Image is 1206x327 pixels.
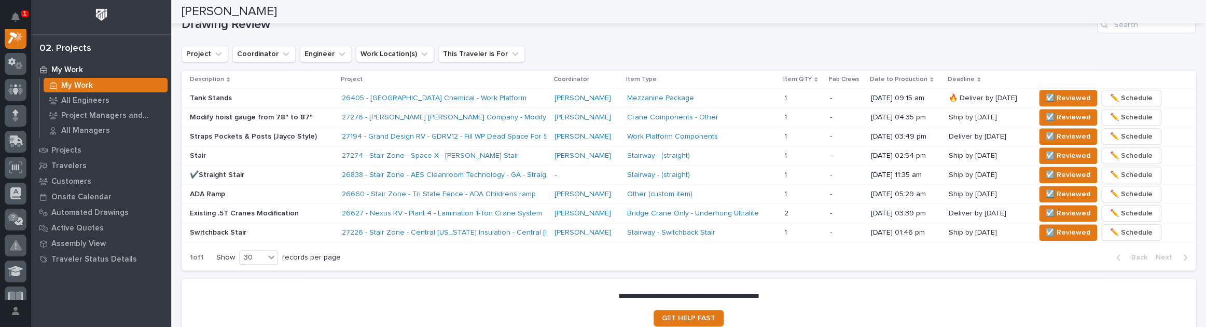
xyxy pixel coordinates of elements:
p: 1 [23,10,26,17]
p: Modify hoist gauge from 78" to 87" [190,113,334,122]
p: 1 [784,149,789,160]
a: GET HELP FAST [654,310,724,326]
p: [DATE] 02:54 pm [871,152,940,160]
p: Deadline [948,74,975,85]
a: [PERSON_NAME] [555,132,611,141]
a: All Managers [40,123,171,138]
a: 27226 - Stair Zone - Central [US_STATE] Insulation - Central [US_STATE] Insulation [342,228,616,237]
span: ☑️ Reviewed [1046,207,1090,220]
a: Stairway - Switchback Stair [627,228,715,237]
p: 1 [784,111,789,122]
p: Ship by [DATE] [949,111,999,122]
p: All Managers [61,126,110,135]
a: My Work [40,78,171,92]
p: records per page [282,253,341,262]
button: Engineer [300,46,352,62]
button: Back [1108,253,1152,262]
a: 27194 - Grand Design RV - GDRV12 - Fill WP Dead Space For Short Units [342,132,580,141]
button: ✏️ Schedule [1101,167,1161,183]
button: Coordinator [232,46,296,62]
p: Ship by [DATE] [949,149,999,160]
a: Mezzanine Package [627,94,694,103]
a: 27274 - Stair Zone - Space X - [PERSON_NAME] Stair [342,152,519,160]
a: Onsite Calendar [31,189,171,205]
span: ☑️ Reviewed [1046,226,1090,239]
p: 1 [784,169,789,180]
a: [PERSON_NAME] [555,228,611,237]
button: ✏️ Schedule [1101,186,1161,202]
tr: ✔️Straight Stair26838 - Stair Zone - AES Cleanroom Technology - GA - Straight Stair -Stairway - (... [182,165,1196,184]
tr: Stair27274 - Stair Zone - Space X - [PERSON_NAME] Stair [PERSON_NAME] Stairway - (straight) 11 -[... [182,146,1196,166]
span: ✏️ Schedule [1110,92,1153,104]
p: Onsite Calendar [51,193,112,202]
p: Switchback Stair [190,228,334,237]
p: Fab Crews [828,74,859,85]
p: Item Type [626,74,657,85]
button: ✏️ Schedule [1101,147,1161,164]
p: Assembly View [51,239,106,249]
p: ✔️Straight Stair [190,171,334,180]
a: 26627 - Nexus RV - Plant 4 - Lamination 1-Ton Crane System [342,209,542,218]
p: - [829,171,863,180]
p: Item QTY [783,74,812,85]
p: 1 of 1 [182,245,212,270]
p: Date to Production [870,74,927,85]
p: Description [190,74,224,85]
span: ☑️ Reviewed [1046,92,1090,104]
button: ☑️ Reviewed [1039,147,1097,164]
span: ✏️ Schedule [1110,111,1153,124]
div: 02. Projects [39,43,91,55]
a: 26405 - [GEOGRAPHIC_DATA] Chemical - Work Platform [342,94,526,103]
span: ✏️ Schedule [1110,169,1153,181]
p: [DATE] 03:39 pm [871,209,940,218]
p: Automated Drawings [51,208,129,217]
p: - [829,113,863,122]
span: ✏️ Schedule [1110,130,1153,143]
a: Stairway - (straight) [627,152,690,160]
p: - [829,228,863,237]
a: All Engineers [40,93,171,107]
a: Active Quotes [31,220,171,236]
p: 1 [784,130,789,141]
span: ☑️ Reviewed [1046,130,1090,143]
p: My Work [61,81,93,90]
p: [DATE] 01:46 pm [871,228,940,237]
p: 1 [784,92,789,103]
button: ☑️ Reviewed [1039,90,1097,106]
tr: Existing .5T Cranes Modification26627 - Nexus RV - Plant 4 - Lamination 1-Ton Crane System [PERSO... [182,203,1196,223]
button: Next [1152,253,1196,262]
a: Other (custom item) [627,190,692,199]
p: 1 [784,188,789,199]
a: Assembly View [31,236,171,251]
button: This Traveler is For [438,46,525,62]
span: ☑️ Reviewed [1046,188,1090,200]
tr: Switchback Stair27226 - Stair Zone - Central [US_STATE] Insulation - Central [US_STATE] Insulatio... [182,223,1196,242]
span: ✏️ Schedule [1110,188,1153,200]
img: Workspace Logo [92,5,111,24]
p: All Engineers [61,96,109,105]
span: ☑️ Reviewed [1046,111,1090,124]
span: ✏️ Schedule [1110,207,1153,220]
p: Deliver by [DATE] [949,207,1008,218]
h2: [PERSON_NAME] [182,4,277,19]
tr: Straps Pockets & Posts (Jayco Style)27194 - Grand Design RV - GDRV12 - Fill WP Dead Space For Sho... [182,127,1196,146]
button: Work Location(s) [356,46,434,62]
p: - [829,190,863,199]
p: Straps Pockets & Posts (Jayco Style) [190,132,334,141]
div: Search [1097,17,1196,33]
button: ✏️ Schedule [1101,205,1161,222]
span: ☑️ Reviewed [1046,169,1090,181]
p: [DATE] 04:35 pm [871,113,940,122]
a: 27276 - [PERSON_NAME] [PERSON_NAME] Company - Modify gauge to 87" [342,113,591,122]
p: Tank Stands [190,94,334,103]
a: Travelers [31,158,171,173]
p: Project Managers and Engineers [61,111,163,120]
a: Traveler Status Details [31,251,171,267]
div: 30 [240,252,265,263]
p: [DATE] 05:29 am [871,190,940,199]
p: Traveler Status Details [51,255,137,264]
button: ☑️ Reviewed [1039,128,1097,145]
button: ✏️ Schedule [1101,224,1161,241]
a: Automated Drawings [31,205,171,220]
a: Stairway - (straight) [627,171,690,180]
